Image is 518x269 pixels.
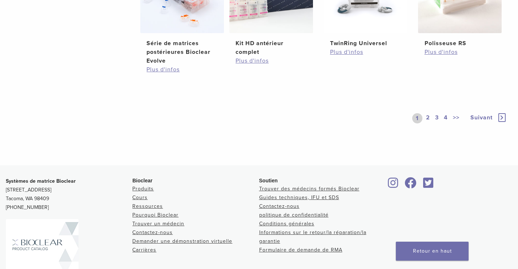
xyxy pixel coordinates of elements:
a: Guides techniques, IFU et SDS [259,194,339,201]
font: 1 [416,115,419,122]
font: Série de matrices postérieures Bioclear Evolve [146,40,210,64]
a: Plus d'infos [330,48,401,56]
font: [STREET_ADDRESS] [6,187,51,193]
a: Bioclear [402,182,419,189]
font: Bioclear [132,178,152,183]
a: Cours [132,194,148,201]
a: Plus d'infos [146,65,217,74]
a: Formulaire de demande de RMA [259,247,342,253]
font: Plus d'infos [146,66,180,73]
a: Contactez-nous [132,229,173,236]
a: Conditions générales [259,221,314,227]
font: >> [453,114,459,121]
a: Carrières [132,247,156,253]
a: Ressources [132,203,163,209]
a: Retour en haut [396,242,469,261]
font: TwinRing Universel [330,40,387,47]
a: politique de confidentialité [259,212,329,218]
font: Systèmes de matrice Bioclear [6,178,76,184]
font: Plus d'infos [330,48,363,56]
a: Informations sur le retour/la réparation/la garantie [259,229,366,244]
font: Tacoma, WA 98409 [6,195,49,202]
font: Polisseuse RS [425,40,466,47]
a: Demander une démonstration virtuelle [132,238,232,244]
font: Suivant [470,114,493,121]
font: Soutien [259,178,278,183]
a: Plus d'infos [425,48,495,56]
a: Plus d'infos [236,56,306,65]
font: 4 [444,114,448,121]
font: Kit HD antérieur complet [236,40,284,56]
font: 3 [435,114,439,121]
font: Plus d'infos [236,57,269,64]
a: Bioclear [386,182,401,189]
font: Plus d'infos [425,48,458,56]
font: 2 [426,114,430,121]
a: Contactez-nous [259,203,300,209]
font: [PHONE_NUMBER] [6,204,49,210]
a: Trouver des médecins formés Bioclear [259,186,360,192]
a: Trouver un médecin [132,221,184,227]
a: Pourquoi Bioclear [132,212,178,218]
font: Retour en haut [413,248,452,254]
a: Bioclear [421,182,436,189]
a: Produits [132,186,154,192]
